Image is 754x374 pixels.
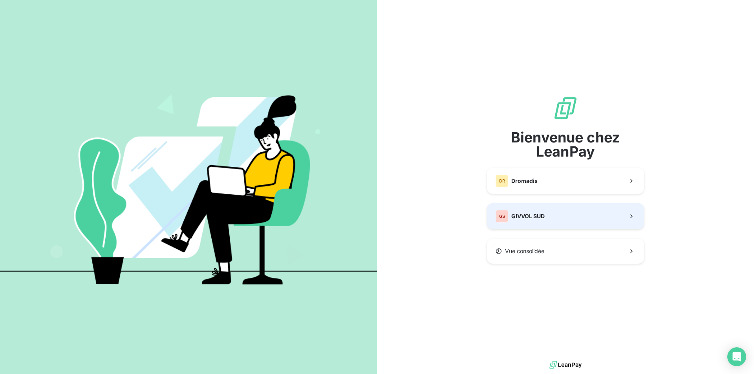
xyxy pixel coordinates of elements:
span: Vue consolidée [505,247,544,255]
span: GIVVOL SUD [511,212,545,220]
div: DR [496,175,508,187]
img: logo [549,359,582,371]
button: GSGIVVOL SUD [487,203,644,229]
div: Open Intercom Messenger [727,347,746,366]
span: Dromadis [511,177,538,185]
img: logo sigle [553,96,578,121]
span: Bienvenue chez LeanPay [487,130,644,159]
div: GS [496,210,508,223]
button: DRDromadis [487,168,644,194]
button: Vue consolidée [487,239,644,264]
